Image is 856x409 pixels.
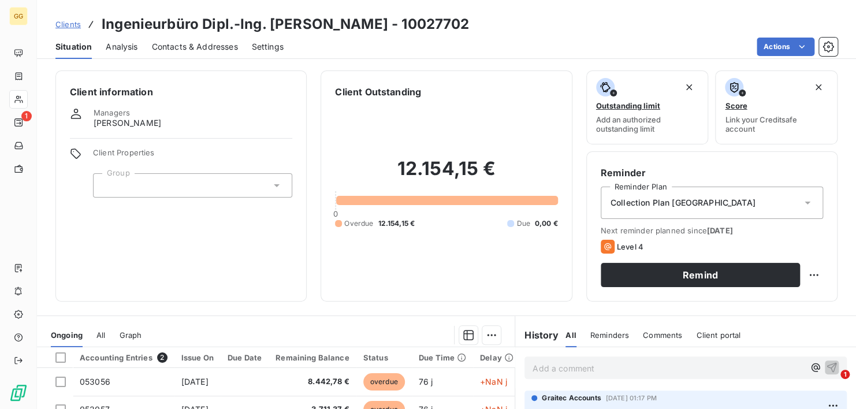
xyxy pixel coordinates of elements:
div: Delay [480,353,513,362]
span: Reminders [590,330,629,340]
span: Situation [55,41,92,53]
a: Clients [55,18,81,30]
span: 053056 [80,377,110,386]
span: Overdue [344,218,373,229]
span: Outstanding limit [596,101,660,110]
h6: Reminder [601,166,823,180]
span: 0,00 € [535,218,558,229]
span: All [96,330,105,340]
span: Settings [252,41,284,53]
div: Due Date [228,353,262,362]
span: 2 [157,352,168,363]
span: Analysis [106,41,137,53]
span: [DATE] 01:17 PM [606,395,657,401]
div: Remaining Balance [276,353,349,362]
h6: Client information [70,85,292,99]
span: 1 [21,111,32,121]
span: Clients [55,20,81,29]
div: Status [363,353,405,362]
h3: Ingenieurbüro Dipl.-Ing. [PERSON_NAME] - 10027702 [102,14,469,35]
span: +NaN j [480,377,507,386]
span: Collection Plan [GEOGRAPHIC_DATA] [611,197,755,209]
div: GG [9,7,28,25]
h2: 12.154,15 € [335,157,557,192]
button: ScoreLink your Creditsafe account [715,70,838,144]
span: All [565,330,576,340]
span: [PERSON_NAME] [94,117,161,129]
button: Outstanding limitAdd an authorized outstanding limit [586,70,709,144]
h6: Client Outstanding [335,85,421,99]
span: [DATE] [707,226,733,235]
span: Comments [643,330,682,340]
span: Graph [120,330,142,340]
a: 1 [9,113,27,132]
span: Link your Creditsafe account [725,115,828,133]
input: Add a tag [103,180,112,191]
span: Managers [94,108,130,117]
span: Contacts & Addresses [152,41,238,53]
button: Remind [601,263,800,287]
h6: History [515,328,559,342]
span: 1 [840,370,850,379]
button: Actions [757,38,814,56]
span: Next reminder planned since [601,226,823,235]
span: [DATE] [181,377,209,386]
span: Client Properties [93,148,292,164]
span: Level 4 [617,242,643,251]
div: Due Time [419,353,466,362]
span: 12.154,15 € [378,218,415,229]
span: Add an authorized outstanding limit [596,115,699,133]
iframe: Intercom live chat [817,370,844,397]
span: 76 j [419,377,433,386]
span: 8.442,78 € [276,376,349,388]
div: Issue On [181,353,214,362]
span: overdue [363,373,405,391]
span: 0 [333,209,338,218]
img: Logo LeanPay [9,384,28,402]
span: Ongoing [51,330,83,340]
span: Graitec Accounts [542,393,601,403]
span: Client portal [696,330,740,340]
span: Score [725,101,747,110]
div: Accounting Entries [80,352,168,363]
span: Due [516,218,530,229]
